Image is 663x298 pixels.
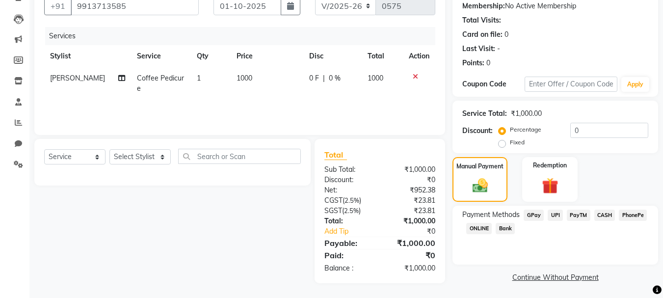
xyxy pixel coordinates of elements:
label: Fixed [510,138,525,147]
div: Paid: [317,249,380,261]
label: Redemption [533,161,567,170]
div: Services [45,27,443,45]
th: Disc [303,45,362,67]
span: GPay [524,210,544,221]
img: _cash.svg [468,177,493,194]
label: Percentage [510,125,541,134]
div: ₹1,000.00 [380,216,443,226]
span: 0 F [309,73,319,83]
a: Add Tip [317,226,390,237]
div: ₹23.81 [380,206,443,216]
span: CGST [324,196,343,205]
div: ₹1,000.00 [380,237,443,249]
div: ₹0 [391,226,443,237]
span: 1 [197,74,201,82]
div: ( ) [317,195,380,206]
span: Bank [496,223,515,234]
a: Continue Without Payment [454,272,656,283]
span: Coffee Pedicure [137,74,184,93]
th: Qty [191,45,231,67]
div: 0 [504,29,508,40]
div: Service Total: [462,108,507,119]
div: ( ) [317,206,380,216]
div: ₹1,000.00 [511,108,542,119]
span: [PERSON_NAME] [50,74,105,82]
span: Payment Methods [462,210,520,220]
th: Service [131,45,191,67]
span: CASH [594,210,615,221]
div: ₹0 [380,249,443,261]
div: Payable: [317,237,380,249]
div: ₹23.81 [380,195,443,206]
div: Total: [317,216,380,226]
div: Net: [317,185,380,195]
div: ₹0 [380,175,443,185]
span: 2.5% [345,196,359,204]
div: ₹1,000.00 [380,164,443,175]
div: Total Visits: [462,15,501,26]
th: Stylist [44,45,131,67]
div: Last Visit: [462,44,495,54]
div: No Active Membership [462,1,648,11]
div: Sub Total: [317,164,380,175]
span: PhonePe [619,210,647,221]
span: SGST [324,206,342,215]
div: 0 [486,58,490,68]
div: Discount: [462,126,493,136]
span: 1000 [368,74,383,82]
th: Price [231,45,303,67]
span: 2.5% [344,207,359,215]
div: ₹1,000.00 [380,263,443,273]
span: | [323,73,325,83]
input: Enter Offer / Coupon Code [525,77,617,92]
span: Total [324,150,347,160]
img: _gift.svg [537,176,563,196]
div: Coupon Code [462,79,524,89]
div: Balance : [317,263,380,273]
th: Action [403,45,435,67]
span: 0 % [329,73,341,83]
div: Card on file: [462,29,503,40]
label: Manual Payment [456,162,504,171]
span: PayTM [567,210,590,221]
div: Points: [462,58,484,68]
th: Total [362,45,403,67]
div: Discount: [317,175,380,185]
span: ONLINE [466,223,492,234]
div: Membership: [462,1,505,11]
span: 1000 [237,74,252,82]
div: - [497,44,500,54]
span: UPI [548,210,563,221]
input: Search or Scan [178,149,301,164]
div: ₹952.38 [380,185,443,195]
button: Apply [621,77,649,92]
